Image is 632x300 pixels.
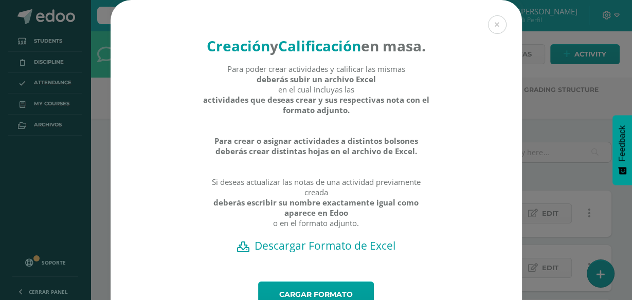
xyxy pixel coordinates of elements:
h4: en masa. [202,36,430,55]
strong: Calificación [278,36,361,55]
span: Feedback [618,125,627,161]
strong: Para crear o asignar actividades a distintos bolsones deberás crear distintas hojas en el archivo... [202,136,430,156]
strong: y [270,36,278,55]
strong: Creación [207,36,270,55]
strong: deberás subir un archivo Excel [257,74,376,84]
button: Feedback - Mostrar encuesta [612,115,632,185]
button: Close (Esc) [488,15,507,34]
strong: actividades que deseas crear y sus respectivas nota con el formato adjunto. [202,95,430,115]
div: Para poder crear actividades y calificar las mismas en el cual incluyas las Si deseas actualizar ... [202,64,430,238]
a: Descargar Formato de Excel [129,238,504,253]
strong: deberás escribir su nombre exactamente igual como aparece en Edoo [202,197,430,218]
